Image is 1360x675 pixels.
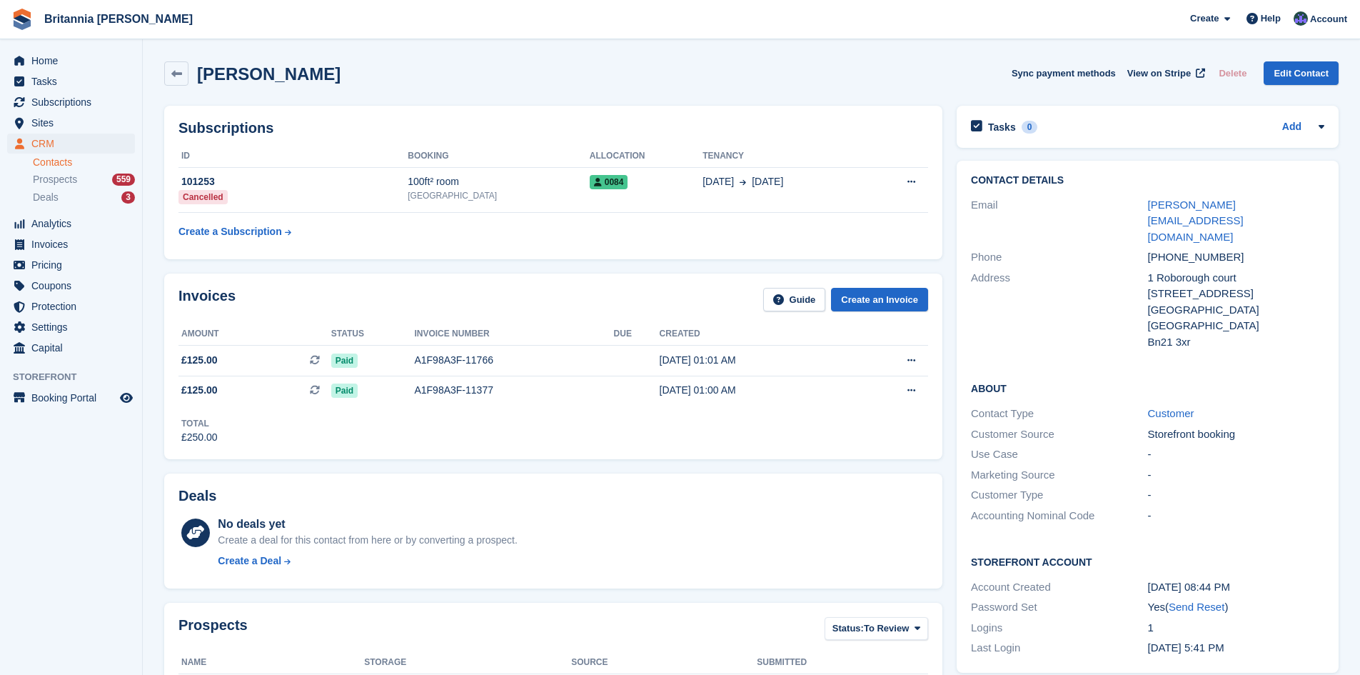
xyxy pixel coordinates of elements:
div: Use Case [971,446,1147,463]
a: menu [7,214,135,234]
a: Create an Invoice [831,288,928,311]
span: Storefront [13,370,142,384]
div: - [1148,508,1324,524]
div: Create a deal for this contact from here or by converting a prospect. [218,533,517,548]
div: A1F98A3F-11377 [414,383,613,398]
time: 2025-08-12 16:41:38 UTC [1148,641,1224,654]
div: Marketing Source [971,467,1147,484]
div: Bn21 3xr [1148,334,1324,351]
a: menu [7,71,135,91]
div: Last Login [971,640,1147,656]
a: Deals 3 [33,190,135,205]
div: - [1148,467,1324,484]
div: [GEOGRAPHIC_DATA] [1148,302,1324,319]
span: Paid [331,354,358,368]
span: Invoices [31,234,117,254]
div: [DATE] 01:00 AM [660,383,853,398]
div: Customer Type [971,487,1147,504]
div: 100ft² room [408,174,589,189]
a: Britannia [PERSON_NAME] [39,7,198,31]
div: [DATE] 01:01 AM [660,353,853,368]
h2: Invoices [178,288,236,311]
th: Amount [178,323,331,346]
span: Paid [331,384,358,398]
div: [GEOGRAPHIC_DATA] [408,189,589,202]
a: Add [1282,119,1301,136]
th: Submitted [757,651,864,674]
div: - [1148,446,1324,463]
th: Tenancy [702,145,867,168]
a: menu [7,234,135,254]
a: [PERSON_NAME][EMAIL_ADDRESS][DOMAIN_NAME] [1148,199,1244,243]
span: Create [1190,11,1219,26]
span: Account [1310,12,1347,26]
div: Email [971,197,1147,246]
div: [PHONE_NUMBER] [1148,249,1324,266]
img: Lee Cradock [1294,11,1308,26]
a: Edit Contact [1264,61,1339,85]
a: menu [7,134,135,154]
img: stora-icon-8386f47178a22dfd0bd8f6a31ec36ba5ce8667c1dd55bd0f319d3a0aa187defe.svg [11,9,33,30]
span: [DATE] [752,174,783,189]
a: menu [7,113,135,133]
div: Storefront booking [1148,426,1324,443]
span: Subscriptions [31,92,117,112]
span: Sites [31,113,117,133]
a: menu [7,296,135,316]
th: ID [178,145,408,168]
th: Storage [364,651,571,674]
button: Delete [1213,61,1252,85]
a: Create a Subscription [178,219,291,245]
span: Help [1261,11,1281,26]
span: £125.00 [181,353,218,368]
span: Prospects [33,173,77,186]
div: Account Created [971,579,1147,596]
a: menu [7,92,135,112]
div: 1 [1148,620,1324,636]
div: Create a Subscription [178,224,282,239]
div: No deals yet [218,516,517,533]
button: Status: To Review [825,617,928,641]
div: Password Set [971,599,1147,616]
span: Analytics [31,214,117,234]
div: 559 [112,174,135,186]
div: [DATE] 08:44 PM [1148,579,1324,596]
th: Source [571,651,757,674]
button: Sync payment methods [1012,61,1116,85]
th: Due [614,323,660,346]
div: A1F98A3F-11766 [414,353,613,368]
a: Send Reset [1169,601,1224,613]
div: [GEOGRAPHIC_DATA] [1148,318,1324,334]
span: Pricing [31,255,117,275]
a: menu [7,338,135,358]
span: Status: [832,621,864,636]
h2: Subscriptions [178,120,928,136]
span: 0084 [590,175,628,189]
div: Customer Source [971,426,1147,443]
a: menu [7,276,135,296]
h2: Contact Details [971,175,1324,186]
th: Booking [408,145,589,168]
div: - [1148,487,1324,504]
a: Guide [763,288,826,311]
div: Contact Type [971,406,1147,422]
div: Total [181,417,218,430]
div: Yes [1148,599,1324,616]
a: menu [7,317,135,337]
div: 1 Roborough court [STREET_ADDRESS] [1148,270,1324,302]
a: menu [7,51,135,71]
div: Phone [971,249,1147,266]
div: £250.00 [181,430,218,445]
span: Booking Portal [31,388,117,408]
span: Capital [31,338,117,358]
h2: Prospects [178,617,248,644]
th: Allocation [590,145,702,168]
a: Contacts [33,156,135,169]
div: Accounting Nominal Code [971,508,1147,524]
span: Protection [31,296,117,316]
div: 101253 [178,174,408,189]
div: Address [971,270,1147,351]
h2: Deals [178,488,216,504]
span: To Review [864,621,909,636]
th: Created [660,323,853,346]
